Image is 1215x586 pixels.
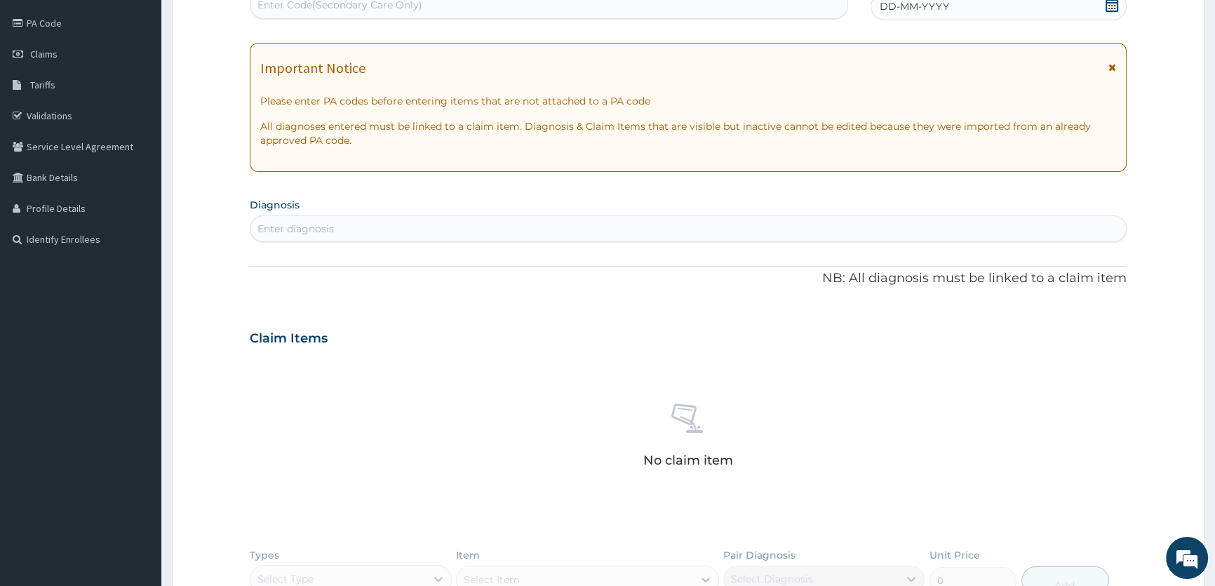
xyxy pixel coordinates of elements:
[260,60,365,76] h1: Important Notice
[230,7,264,41] div: Minimize live chat window
[250,331,328,347] h3: Claim Items
[250,269,1127,288] p: NB: All diagnosis must be linked to a claim item
[257,222,334,236] div: Enter diagnosis
[260,119,1116,147] p: All diagnoses entered must be linked to a claim item. Diagnosis & Claim Items that are visible bu...
[26,70,57,105] img: d_794563401_company_1708531726252_794563401
[81,177,194,319] span: We're online!
[643,453,733,467] p: No claim item
[7,383,267,432] textarea: Type your message and hit 'Enter'
[30,79,55,91] span: Tariffs
[30,48,58,60] span: Claims
[250,198,300,212] label: Diagnosis
[73,79,236,97] div: Chat with us now
[260,94,1116,108] p: Please enter PA codes before entering items that are not attached to a PA code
